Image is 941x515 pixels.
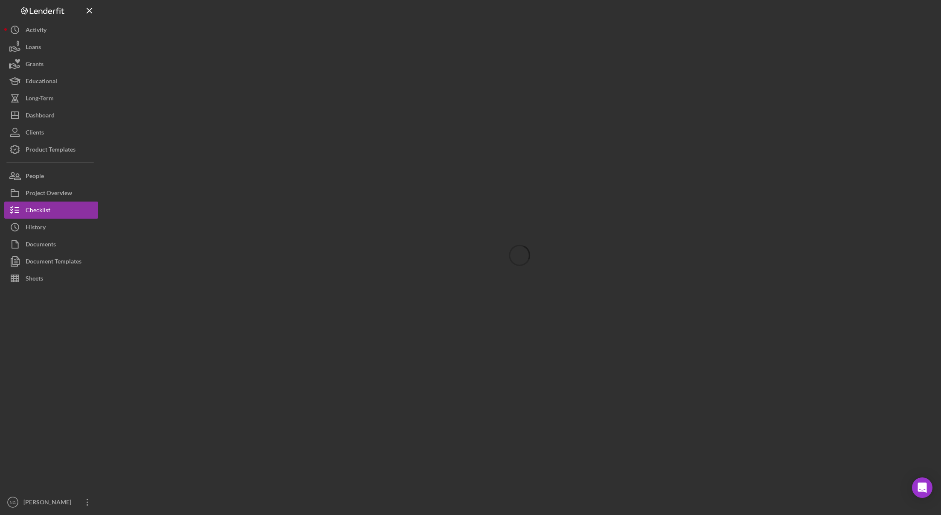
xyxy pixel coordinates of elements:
[4,90,98,107] button: Long-Term
[26,253,81,272] div: Document Templates
[26,21,46,41] div: Activity
[4,219,98,236] button: History
[4,167,98,184] button: People
[26,90,54,109] div: Long-Term
[21,494,77,513] div: [PERSON_NAME]
[26,56,44,75] div: Grants
[4,270,98,287] button: Sheets
[4,21,98,38] button: Activity
[4,184,98,202] button: Project Overview
[4,494,98,511] button: NG[PERSON_NAME]
[4,253,98,270] button: Document Templates
[26,124,44,143] div: Clients
[26,107,55,126] div: Dashboard
[26,270,43,289] div: Sheets
[4,107,98,124] button: Dashboard
[4,38,98,56] button: Loans
[4,56,98,73] button: Grants
[912,477,932,498] div: Open Intercom Messenger
[26,219,46,238] div: History
[26,184,72,204] div: Project Overview
[26,73,57,92] div: Educational
[4,202,98,219] button: Checklist
[26,236,56,255] div: Documents
[4,141,98,158] button: Product Templates
[26,141,76,160] div: Product Templates
[4,73,98,90] button: Educational
[26,202,50,221] div: Checklist
[4,124,98,141] button: Clients
[4,236,98,253] button: Documents
[26,167,44,187] div: People
[10,500,16,505] text: NG
[26,38,41,58] div: Loans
